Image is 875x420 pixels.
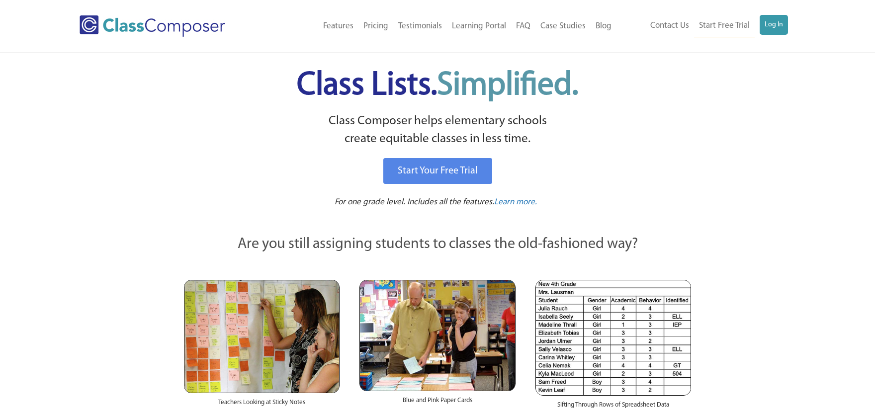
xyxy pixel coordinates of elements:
nav: Header Menu [616,15,788,37]
a: FAQ [511,15,535,37]
span: Start Your Free Trial [398,166,478,176]
span: Class Lists. [297,70,578,102]
a: Start Free Trial [694,15,755,37]
a: Start Your Free Trial [383,158,492,184]
img: Blue and Pink Paper Cards [359,280,515,391]
a: Testimonials [393,15,447,37]
a: Blog [591,15,616,37]
div: Blue and Pink Paper Cards [359,391,515,415]
a: Case Studies [535,15,591,37]
nav: Header Menu [266,15,616,37]
img: Class Composer [80,15,225,37]
div: Sifting Through Rows of Spreadsheet Data [535,396,691,420]
p: Class Composer helps elementary schools create equitable classes in less time. [182,112,693,149]
a: Learn more. [494,196,537,209]
div: Teachers Looking at Sticky Notes [184,393,340,417]
a: Log In [760,15,788,35]
a: Pricing [358,15,393,37]
a: Features [318,15,358,37]
img: Teachers Looking at Sticky Notes [184,280,340,393]
span: Learn more. [494,198,537,206]
span: Simplified. [437,70,578,102]
p: Are you still assigning students to classes the old-fashioned way? [184,234,691,255]
a: Contact Us [645,15,694,37]
span: For one grade level. Includes all the features. [335,198,494,206]
img: Spreadsheets [535,280,691,396]
a: Learning Portal [447,15,511,37]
